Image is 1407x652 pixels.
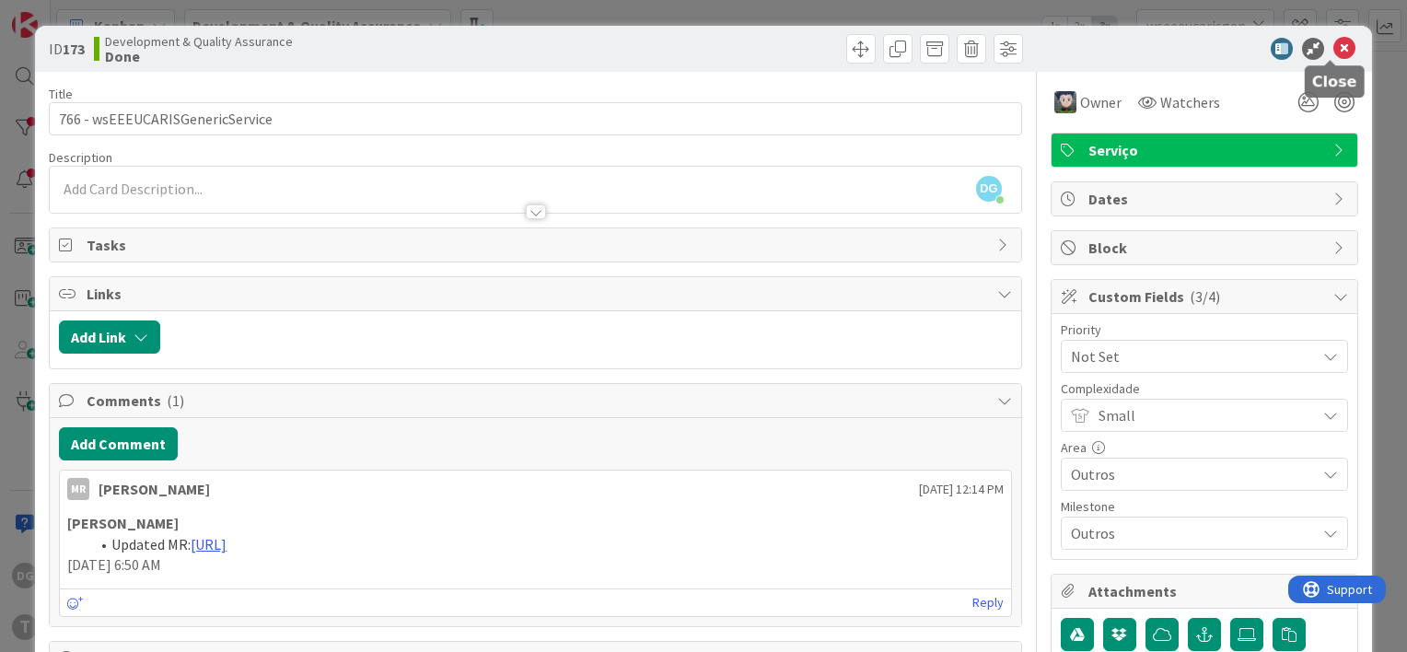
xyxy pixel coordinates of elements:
[191,535,227,553] a: [URL]
[1088,188,1324,210] span: Dates
[1061,441,1348,454] div: Area
[976,176,1002,202] span: DG
[1071,461,1307,487] span: Outros
[67,514,179,532] strong: [PERSON_NAME]
[167,391,184,410] span: ( 1 )
[919,480,1004,499] span: [DATE] 12:14 PM
[59,427,178,460] button: Add Comment
[67,478,89,500] div: MR
[1088,285,1324,308] span: Custom Fields
[67,555,161,574] span: [DATE] 6:50 AM
[105,34,293,49] span: Development & Quality Assurance
[1160,91,1220,113] span: Watchers
[87,283,988,305] span: Links
[49,102,1022,135] input: type card name here...
[972,591,1004,614] a: Reply
[1099,402,1307,428] span: Small
[49,38,85,60] span: ID
[87,390,988,412] span: Comments
[49,86,73,102] label: Title
[1061,323,1348,336] div: Priority
[1190,287,1220,306] span: ( 3/4 )
[1071,343,1307,369] span: Not Set
[1061,382,1348,395] div: Complexidade
[1054,91,1076,113] img: LS
[49,149,112,166] span: Description
[87,234,988,256] span: Tasks
[39,3,84,25] span: Support
[1071,520,1307,546] span: Outros
[99,478,210,500] div: [PERSON_NAME]
[1080,91,1122,113] span: Owner
[63,40,85,58] b: 173
[111,535,191,553] span: Updated MR:
[1088,237,1324,259] span: Block
[1088,139,1324,161] span: Serviço
[1312,73,1357,90] h5: Close
[1061,500,1348,513] div: Milestone
[59,320,160,354] button: Add Link
[1088,580,1324,602] span: Attachments
[105,49,293,64] b: Done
